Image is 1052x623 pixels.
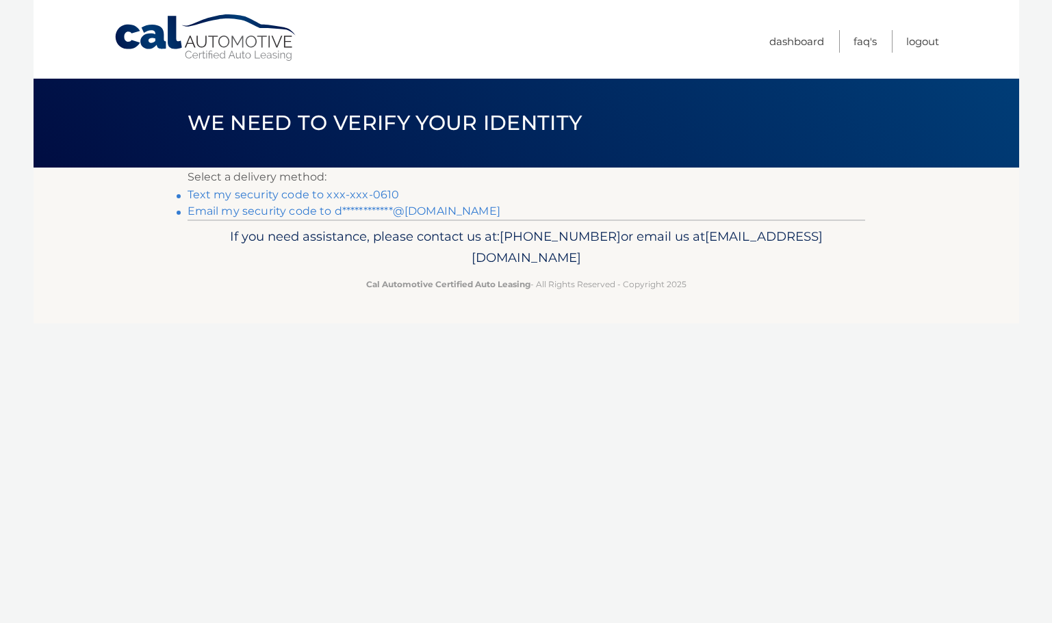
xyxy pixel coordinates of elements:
[500,228,621,244] span: [PHONE_NUMBER]
[906,30,939,53] a: Logout
[188,110,582,135] span: We need to verify your identity
[196,277,856,291] p: - All Rights Reserved - Copyright 2025
[769,30,824,53] a: Dashboard
[366,279,530,289] strong: Cal Automotive Certified Auto Leasing
[854,30,877,53] a: FAQ's
[188,188,400,201] a: Text my security code to xxx-xxx-0610
[188,168,865,187] p: Select a delivery method:
[196,226,856,269] p: If you need assistance, please contact us at: or email us at
[114,14,298,62] a: Cal Automotive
